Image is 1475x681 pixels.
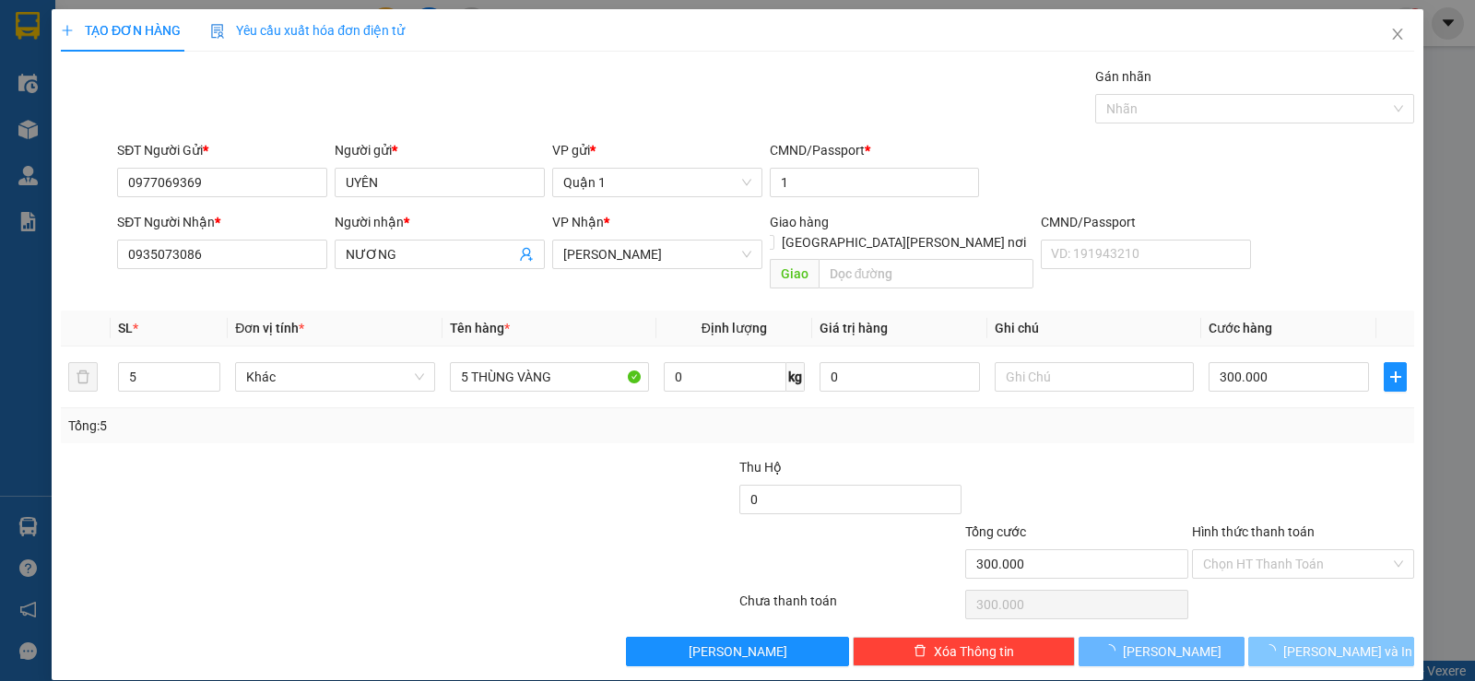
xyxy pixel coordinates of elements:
[23,119,67,205] b: Trà Lan Viên
[1095,69,1151,84] label: Gán nhãn
[934,641,1014,662] span: Xóa Thông tin
[1079,637,1245,666] button: [PERSON_NAME]
[117,140,327,160] div: SĐT Người Gửi
[1263,644,1283,657] span: loading
[965,524,1026,539] span: Tổng cước
[210,23,405,38] span: Yêu cầu xuất hóa đơn điện tử
[1283,641,1412,662] span: [PERSON_NAME] và In
[113,27,183,209] b: Trà Lan Viên - Gửi khách hàng
[1192,524,1315,539] label: Hình thức thanh toán
[1385,370,1406,384] span: plus
[335,212,545,232] div: Người nhận
[210,24,225,39] img: icon
[774,232,1033,252] span: [GEOGRAPHIC_DATA][PERSON_NAME] nơi
[770,215,829,229] span: Giao hàng
[117,212,327,232] div: SĐT Người Nhận
[819,259,1034,288] input: Dọc đường
[563,169,751,196] span: Quận 1
[155,70,254,85] b: [DOMAIN_NAME]
[770,140,980,160] div: CMND/Passport
[853,637,1075,666] button: deleteXóa Thông tin
[1248,637,1414,666] button: [PERSON_NAME] và In
[563,241,751,268] span: Lê Hồng Phong
[1384,362,1407,392] button: plus
[689,641,787,662] span: [PERSON_NAME]
[820,321,888,335] span: Giá trị hàng
[1041,212,1251,232] div: CMND/Passport
[914,644,926,659] span: delete
[61,23,181,38] span: TẠO ĐƠN HÀNG
[786,362,805,392] span: kg
[820,362,980,392] input: 0
[118,321,133,335] span: SL
[450,321,510,335] span: Tên hàng
[770,259,819,288] span: Giao
[552,140,762,160] div: VP gửi
[61,24,74,37] span: plus
[737,591,963,623] div: Chưa thanh toán
[235,321,304,335] span: Đơn vị tính
[739,460,782,475] span: Thu Hộ
[552,215,604,229] span: VP Nhận
[246,363,423,391] span: Khác
[1209,321,1272,335] span: Cước hàng
[1103,644,1123,657] span: loading
[200,23,244,67] img: logo.jpg
[1372,9,1423,61] button: Close
[519,247,534,262] span: user-add
[68,416,571,436] div: Tổng: 5
[995,362,1194,392] input: Ghi Chú
[155,88,254,111] li: (c) 2017
[1390,27,1405,41] span: close
[68,362,98,392] button: delete
[1123,641,1221,662] span: [PERSON_NAME]
[987,311,1201,346] th: Ghi chú
[626,637,848,666] button: [PERSON_NAME]
[702,321,767,335] span: Định lượng
[335,140,545,160] div: Người gửi
[450,362,649,392] input: VD: Bàn, Ghế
